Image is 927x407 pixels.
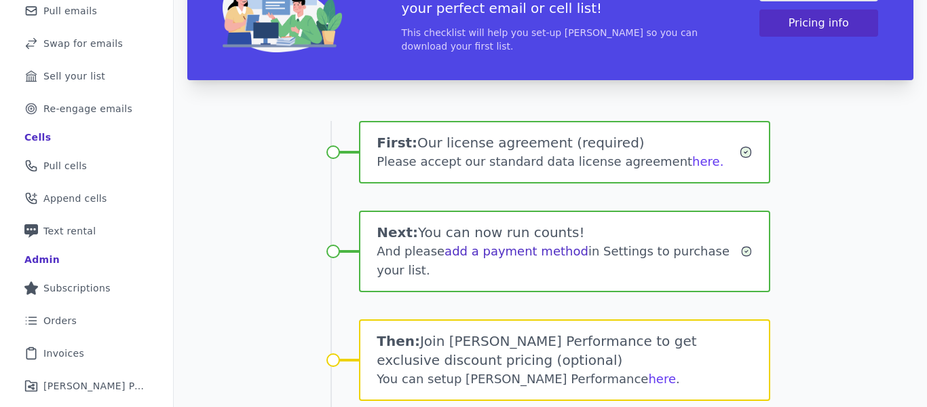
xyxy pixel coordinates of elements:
[11,216,162,246] a: Text rental
[11,94,162,124] a: Re-engage emails
[24,253,60,266] div: Admin
[402,26,700,53] p: This checklist will help you set-up [PERSON_NAME] so you can download your first list.
[11,306,162,336] a: Orders
[43,69,105,83] span: Sell your list
[377,242,740,280] div: And please in Settings to purchase your list.
[377,333,420,349] span: Then:
[11,371,162,401] a: [PERSON_NAME] Performance
[11,151,162,181] a: Pull cells
[24,130,51,144] div: Cells
[11,273,162,303] a: Subscriptions
[43,281,111,295] span: Subscriptions
[43,4,97,18] span: Pull emails
[377,152,739,171] div: Please accept our standard data license agreement
[43,37,123,50] span: Swap for emails
[377,224,418,241] span: Next:
[43,102,132,116] span: Re-engage emails
[377,223,740,242] h1: You can now run counts!
[11,61,162,91] a: Sell your list
[377,370,753,389] div: You can setup [PERSON_NAME] Performance .
[43,159,87,173] span: Pull cells
[43,192,107,205] span: Append cells
[759,10,879,37] button: Pricing info
[444,244,588,258] a: add a payment method
[648,372,676,386] a: here
[11,29,162,58] a: Swap for emails
[377,332,753,370] h1: Join [PERSON_NAME] Performance to get exclusive discount pricing (optional)
[43,224,96,238] span: Text rental
[11,183,162,213] a: Append cells
[11,338,162,368] a: Invoices
[43,314,77,328] span: Orders
[43,379,146,393] span: [PERSON_NAME] Performance
[43,347,84,360] span: Invoices
[377,133,739,152] h1: Our license agreement (required)
[377,135,417,151] span: First:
